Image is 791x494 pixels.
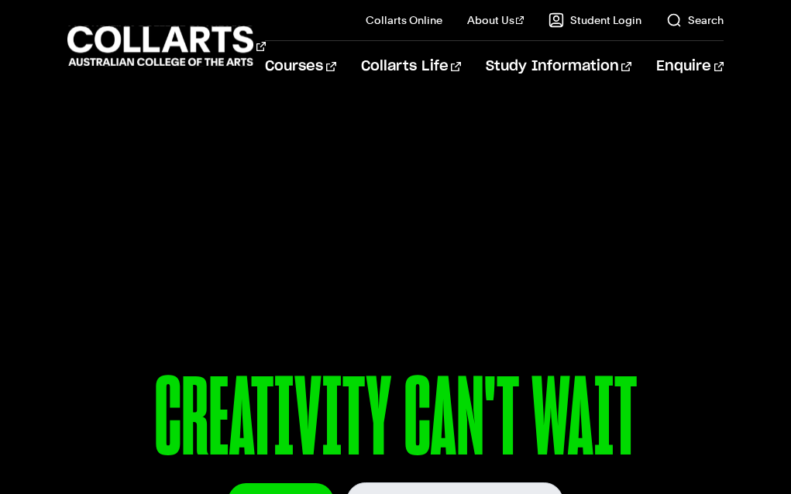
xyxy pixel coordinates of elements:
a: Search [666,12,724,28]
div: Go to homepage [67,24,227,68]
a: Collarts Online [366,12,442,28]
a: Collarts Life [361,41,461,92]
a: Enquire [656,41,724,92]
a: Courses [265,41,335,92]
a: Student Login [549,12,641,28]
a: Study Information [486,41,631,92]
a: About Us [467,12,524,28]
p: CREATIVITY CAN'T WAIT [67,362,724,482]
